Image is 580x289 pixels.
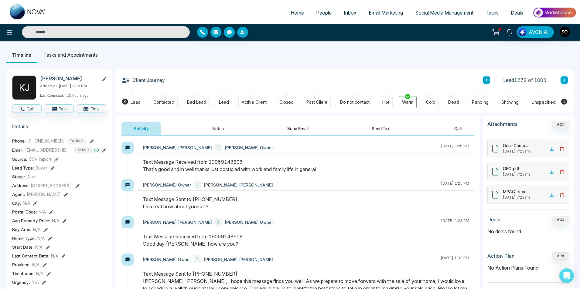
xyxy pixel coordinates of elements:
span: Lead 1272 of 1883 [503,76,546,84]
p: Added on [DATE] 2:08 PM [40,83,106,89]
a: Social Media Management [409,7,479,18]
button: Email [77,104,106,113]
li: Timeline [6,47,37,63]
a: Home [285,7,310,18]
button: Text [45,104,74,113]
button: Add [552,252,569,260]
div: Active Client [242,99,267,105]
p: No Action Plans Found [487,264,569,271]
span: Email Marketing [369,10,403,16]
span: N/A [39,209,46,215]
div: [DATE] 1:03 PM [441,255,469,263]
div: Bad Lead [187,99,206,105]
span: [PERSON_NAME] [PERSON_NAME] [204,182,273,188]
img: Nova CRM Logo [10,4,46,19]
span: Last Contact Date : [12,253,49,259]
div: Dead [448,99,459,105]
div: Closed [279,99,294,105]
span: Buyer [36,165,47,171]
button: Add [552,121,569,128]
span: [STREET_ADDRESS] [31,183,71,188]
div: MPAC-report.pdf [503,188,530,195]
span: Buy Area : [12,226,32,233]
div: [DATE] 7:23am [503,172,548,177]
button: Call [12,104,42,113]
span: Phone: [12,138,26,144]
h3: Deals [487,217,500,223]
div: K J [12,76,36,100]
button: AVON AI [517,26,554,38]
span: Home [291,10,304,16]
span: Address: [12,182,71,189]
span: Stage: [12,173,25,180]
div: Do not contact [340,99,370,105]
span: [PERSON_NAME] [27,191,61,197]
span: [PERSON_NAME] Owner [143,182,191,188]
p: No deals found [487,228,569,235]
div: Hot [382,99,389,105]
div: Showing [501,99,519,105]
span: [PERSON_NAME] [PERSON_NAME] [143,219,212,225]
h3: Attachments [487,121,518,127]
div: New Lead [120,99,141,105]
div: [DATE] 7:23am [503,149,548,154]
span: City : [12,200,21,206]
img: Market-place.gif [532,6,576,19]
span: [PERSON_NAME] Owner [225,219,273,225]
span: [EMAIL_ADDRESS][DOMAIN_NAME] [25,147,71,153]
span: AVON AI [529,29,549,36]
span: Source: [12,156,27,162]
span: Default [67,138,87,144]
span: Add [552,121,569,126]
span: Urgency : [12,279,30,285]
span: [PERSON_NAME] [PERSON_NAME] [143,144,212,151]
div: [DATE] 1:23 PM [441,218,469,226]
div: GEO.pdf [503,165,530,172]
span: Avg Property Price : [12,217,50,224]
button: Call [442,122,474,135]
span: N/A [51,253,58,259]
span: N/A [35,244,43,250]
span: Agent: [12,191,25,197]
span: N/A [32,279,39,285]
span: Start Date : [12,244,34,250]
a: Email Marketing [363,7,409,18]
span: Tasks [486,10,499,16]
button: Notes [200,122,236,135]
span: N/A [37,235,45,241]
img: User Avatar [560,27,570,37]
a: Inbox [338,7,363,18]
img: Lead Flow [518,28,527,36]
span: Social Media Management [415,10,473,16]
button: Add [552,216,569,223]
span: N/A [33,226,40,233]
span: N/A [32,261,39,268]
span: N/A [36,270,43,277]
div: [DATE] 1:25 PM [441,181,469,189]
a: Deals [505,7,529,18]
span: N/A [52,217,59,224]
h3: Client Journey [121,76,165,85]
span: Province : [12,261,31,268]
div: Lead [219,99,229,105]
div: [DATE] 1:26 PM [441,143,469,151]
div: Open Intercom Messenger [559,268,574,283]
span: [PERSON_NAME] Owner [225,144,273,151]
button: Send Email [275,122,321,135]
span: People [316,10,332,16]
div: Warm [402,99,413,105]
span: Postal Code : [12,209,37,215]
div: Contacted [153,99,174,105]
button: Activity [121,122,161,135]
div: Past Client [306,99,327,105]
h2: [PERSON_NAME] [40,76,97,82]
span: [PERSON_NAME] Owner [143,256,191,263]
div: Geo-Comparables.pdf [503,142,530,149]
div: Pending [472,99,489,105]
li: Tasks and Appointments [37,47,104,63]
span: N/A [23,200,30,206]
a: Tasks [479,7,505,18]
h3: Action Plan [487,253,515,259]
div: Cold [426,99,435,105]
button: Send Text [360,122,403,135]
